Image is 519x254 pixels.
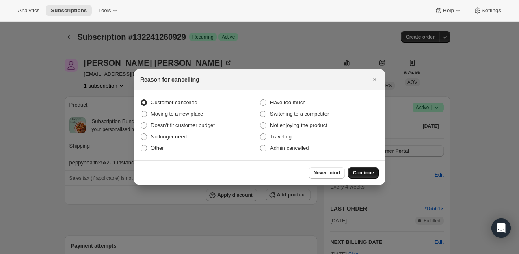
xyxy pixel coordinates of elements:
span: Never mind [314,170,340,176]
div: Open Intercom Messenger [491,218,511,238]
span: Customer cancelled [151,99,197,105]
button: Continue [348,167,379,179]
span: No longer need [151,133,187,140]
span: Traveling [270,133,292,140]
button: Close [369,74,381,85]
span: Doesn't fit customer budget [151,122,215,128]
span: Subscriptions [51,7,87,14]
button: Subscriptions [46,5,92,16]
span: Not enjoying the product [270,122,327,128]
span: Tools [98,7,111,14]
span: Admin cancelled [270,145,309,151]
button: Analytics [13,5,44,16]
span: Continue [353,170,374,176]
h2: Reason for cancelling [140,75,199,84]
button: Help [430,5,467,16]
span: Help [443,7,454,14]
span: Analytics [18,7,39,14]
span: Have too much [270,99,305,105]
span: Moving to a new place [151,111,203,117]
button: Never mind [309,167,345,179]
span: Other [151,145,164,151]
span: Settings [482,7,501,14]
span: Switching to a competitor [270,111,329,117]
button: Tools [93,5,124,16]
button: Settings [469,5,506,16]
